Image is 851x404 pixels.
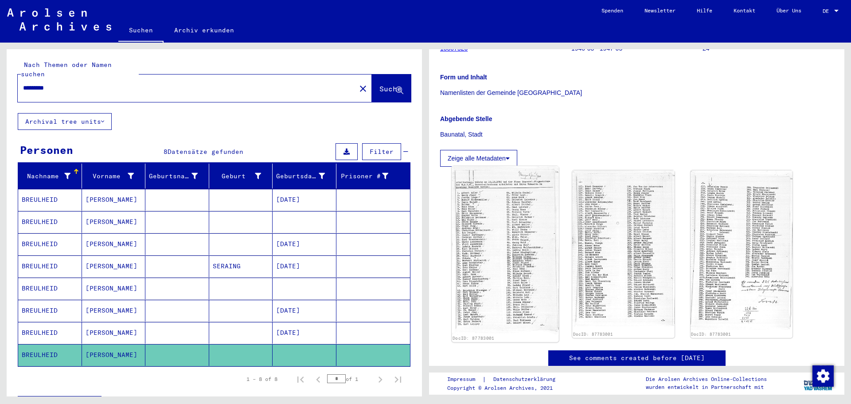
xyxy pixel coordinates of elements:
[209,255,273,277] mat-cell: SERAING
[18,113,112,130] button: Archival tree units
[82,164,146,188] mat-header-cell: Vorname
[292,370,309,388] button: First page
[573,332,613,337] a: DocID: 87783001
[82,278,146,299] mat-cell: [PERSON_NAME]
[327,375,371,383] div: of 1
[18,278,82,299] mat-cell: BREULHEID
[246,375,277,383] div: 1 – 8 of 8
[118,20,164,43] a: Suchen
[18,164,82,188] mat-header-cell: Nachname
[802,372,835,394] img: yv_logo.png
[452,166,559,335] img: 001.jpg
[340,172,389,181] div: Prisoner #
[379,84,402,93] span: Suche
[86,172,134,181] div: Vorname
[82,300,146,322] mat-cell: [PERSON_NAME]
[370,148,394,156] span: Filter
[486,375,566,384] a: Datenschutzerklärung
[273,233,336,255] mat-cell: [DATE]
[447,384,566,392] p: Copyright © Arolsen Archives, 2021
[440,130,833,139] p: Baunatal, Stadt
[340,169,400,183] div: Prisoner #
[18,233,82,255] mat-cell: BREULHEID
[18,211,82,233] mat-cell: BREULHEID
[440,115,492,122] b: Abgebende Stelle
[18,322,82,344] mat-cell: BREULHEID
[82,322,146,344] mat-cell: [PERSON_NAME]
[82,233,146,255] mat-cell: [PERSON_NAME]
[440,74,487,81] b: Form und Inhalt
[82,344,146,366] mat-cell: [PERSON_NAME]
[7,8,111,31] img: Arolsen_neg.svg
[273,255,336,277] mat-cell: [DATE]
[646,383,767,391] p: wurden entwickelt in Partnerschaft mit
[440,88,833,98] p: Namenlisten der Gemeinde [GEOGRAPHIC_DATA]
[21,61,112,78] mat-label: Nach Themen oder Namen suchen
[569,353,705,363] a: See comments created before [DATE]
[371,370,389,388] button: Next page
[149,172,198,181] div: Geburtsname
[276,172,325,181] div: Geburtsdatum
[646,375,767,383] p: Die Arolsen Archives Online-Collections
[164,20,245,41] a: Archiv erkunden
[362,143,401,160] button: Filter
[691,332,731,337] a: DocID: 87783001
[145,164,209,188] mat-header-cell: Geburtsname
[812,365,834,387] img: Zustimmung ändern
[358,83,368,94] mat-icon: close
[691,170,792,330] img: 003.jpg
[213,172,262,181] div: Geburt‏
[213,169,273,183] div: Geburt‏
[22,172,70,181] div: Nachname
[18,189,82,211] mat-cell: BREULHEID
[273,322,336,344] mat-cell: [DATE]
[440,150,517,167] button: Zeige alle Metadaten
[22,169,82,183] div: Nachname
[276,169,336,183] div: Geburtsdatum
[447,375,482,384] a: Impressum
[209,164,273,188] mat-header-cell: Geburt‏
[309,370,327,388] button: Previous page
[336,164,410,188] mat-header-cell: Prisoner #
[273,300,336,322] mat-cell: [DATE]
[823,8,832,14] span: DE
[18,255,82,277] mat-cell: BREULHEID
[168,148,243,156] span: Datensätze gefunden
[86,169,145,183] div: Vorname
[82,211,146,233] mat-cell: [PERSON_NAME]
[447,375,566,384] div: |
[273,189,336,211] mat-cell: [DATE]
[354,79,372,97] button: Clear
[82,189,146,211] mat-cell: [PERSON_NAME]
[572,170,674,326] img: 002.jpg
[453,336,494,341] a: DocID: 87783001
[372,75,411,102] button: Suche
[82,255,146,277] mat-cell: [PERSON_NAME]
[149,169,209,183] div: Geburtsname
[18,344,82,366] mat-cell: BREULHEID
[18,300,82,322] mat-cell: BREULHEID
[389,370,407,388] button: Last page
[273,164,336,188] mat-header-cell: Geburtsdatum
[20,142,73,158] div: Personen
[164,148,168,156] span: 8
